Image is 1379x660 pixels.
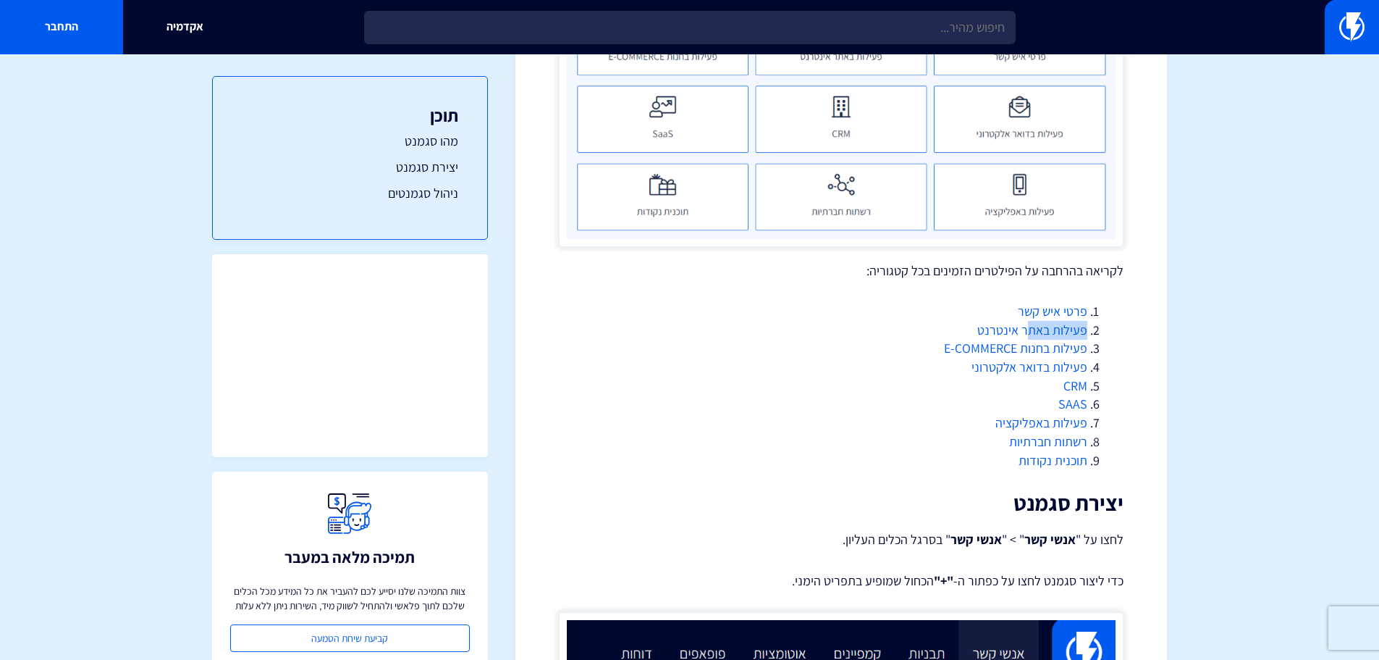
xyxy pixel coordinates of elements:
a: ניהול סגמנטים [242,184,458,203]
a: CRM [1063,377,1087,394]
a: יצירת סגמנט [242,158,458,177]
a: פעילות באפליקציה [995,414,1087,431]
h2: יצירת סגמנט [559,491,1123,515]
a: פעילות בחנות E-COMMERCE [944,340,1087,356]
a: מהו סגמנט [242,132,458,151]
p: לקריאה בהרחבה על הפילטרים הזמינים בכל קטגוריה: [559,262,1123,280]
strong: אנשי קשר [1024,531,1076,548]
a: פעילות בדואר אלקטרוני [971,359,1087,375]
p: כדי ליצור סגמנט לחצו על כפתור ה- הכחול שמופיע בתפריט הימני. [559,572,1123,590]
h3: תוכן [242,106,458,125]
a: פעילות באתר אינטרנט [977,322,1087,338]
p: לחצו על " " > " " בסרגל הכלים העליון. [559,530,1123,550]
a: פרטי איש קשר [1018,303,1087,319]
input: חיפוש מהיר... [364,11,1016,44]
a: קביעת שיחת הטמעה [230,625,470,652]
h3: תמיכה מלאה במעבר [284,548,415,566]
strong: אנשי קשר [950,531,1002,548]
a: רשתות חברתיות [1009,433,1087,450]
a: תוכנית נקודות [1019,452,1087,469]
strong: "+" [934,572,953,589]
p: צוות התמיכה שלנו יסייע לכם להעביר את כל המידע מכל הכלים שלכם לתוך פלאשי ולהתחיל לשווק מיד, השירות... [230,584,470,613]
a: SAAS [1058,396,1087,412]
